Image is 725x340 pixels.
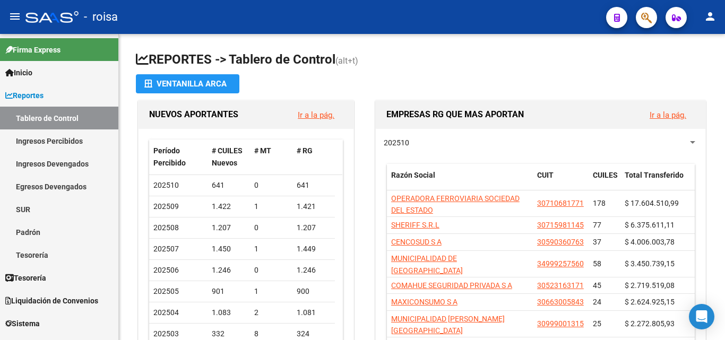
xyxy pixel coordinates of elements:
span: $ 2.272.805,93 [625,319,675,328]
span: 202508 [153,223,179,232]
datatable-header-cell: Total Transferido [620,164,695,199]
span: $ 17.604.510,99 [625,199,679,207]
span: EMPRESAS RG QUE MAS APORTAN [386,109,524,119]
span: Período Percibido [153,146,186,167]
a: Ir a la pág. [298,110,334,120]
span: 202505 [153,287,179,295]
span: $ 2.624.925,15 [625,298,675,306]
div: 1.450 [212,243,246,255]
datatable-header-cell: Razón Social [387,164,533,199]
span: Sistema [5,318,40,329]
span: 45 [593,281,601,290]
datatable-header-cell: Período Percibido [149,140,208,175]
span: MAXICONSUMO S A [391,298,458,306]
div: 8 [254,328,288,340]
button: Ir a la pág. [641,105,695,125]
span: 202503 [153,329,179,338]
div: 0 [254,179,288,191]
div: 1 [254,200,288,213]
span: 30710681771 [537,199,584,207]
span: 30999001315 [537,319,584,328]
span: OPERADORA FERROVIARIA SOCIEDAD DEL ESTADO [391,194,520,215]
span: Inicio [5,67,32,79]
div: 641 [212,179,246,191]
span: 202509 [153,202,179,211]
span: # RG [297,146,313,155]
span: Reportes [5,90,44,101]
span: 25 [593,319,601,328]
span: # CUILES Nuevos [212,146,243,167]
span: $ 3.450.739,15 [625,259,675,268]
span: - roisa [84,5,118,29]
div: 1.083 [212,307,246,319]
span: 202507 [153,245,179,253]
span: 37 [593,238,601,246]
span: 30523163171 [537,281,584,290]
span: SHERIFF S.R.L [391,221,439,229]
span: # MT [254,146,271,155]
span: 178 [593,199,606,207]
div: 2 [254,307,288,319]
span: 58 [593,259,601,268]
span: MUNICIPALIDAD DE [GEOGRAPHIC_DATA] [391,254,463,275]
span: Razón Social [391,171,435,179]
span: 202504 [153,308,179,317]
mat-icon: person [704,10,717,23]
div: 1.207 [212,222,246,234]
a: Ir a la pág. [650,110,686,120]
span: 202510 [153,181,179,189]
span: CENCOSUD S A [391,238,442,246]
div: 1 [254,243,288,255]
datatable-header-cell: # CUILES Nuevos [208,140,250,175]
div: 901 [212,285,246,298]
div: 1.081 [297,307,331,319]
datatable-header-cell: CUILES [589,164,620,199]
h1: REPORTES -> Tablero de Control [136,51,708,69]
div: 0 [254,222,288,234]
span: COMAHUE SEGURIDAD PRIVADA S A [391,281,512,290]
span: 24 [593,298,601,306]
span: 30715981145 [537,221,584,229]
div: 1 [254,285,288,298]
span: NUEVOS APORTANTES [149,109,238,119]
span: CUILES [593,171,618,179]
span: CUIT [537,171,554,179]
datatable-header-cell: CUIT [533,164,589,199]
div: 324 [297,328,331,340]
div: 1.449 [297,243,331,255]
button: Ir a la pág. [289,105,343,125]
div: 1.422 [212,200,246,213]
datatable-header-cell: # MT [250,140,292,175]
span: (alt+t) [335,56,358,66]
span: Tesorería [5,272,46,284]
span: 30590360763 [537,238,584,246]
span: 77 [593,221,601,229]
span: $ 6.375.611,11 [625,221,675,229]
span: $ 2.719.519,08 [625,281,675,290]
span: Total Transferido [625,171,684,179]
span: 202510 [384,138,409,147]
div: 641 [297,179,331,191]
div: 0 [254,264,288,276]
div: 332 [212,328,246,340]
span: 202506 [153,266,179,274]
datatable-header-cell: # RG [292,140,335,175]
button: Ventanilla ARCA [136,74,239,93]
span: MUNICIPALIDAD [PERSON_NAME][GEOGRAPHIC_DATA] [391,315,505,335]
div: 1.246 [212,264,246,276]
div: 1.207 [297,222,331,234]
div: 1.421 [297,200,331,213]
span: 30663005843 [537,298,584,306]
span: $ 4.006.003,78 [625,238,675,246]
div: Ventanilla ARCA [144,74,231,93]
div: Open Intercom Messenger [689,304,714,329]
span: Firma Express [5,44,61,56]
div: 1.246 [297,264,331,276]
div: 900 [297,285,331,298]
mat-icon: menu [8,10,21,23]
span: Liquidación de Convenios [5,295,98,307]
span: 34999257560 [537,259,584,268]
